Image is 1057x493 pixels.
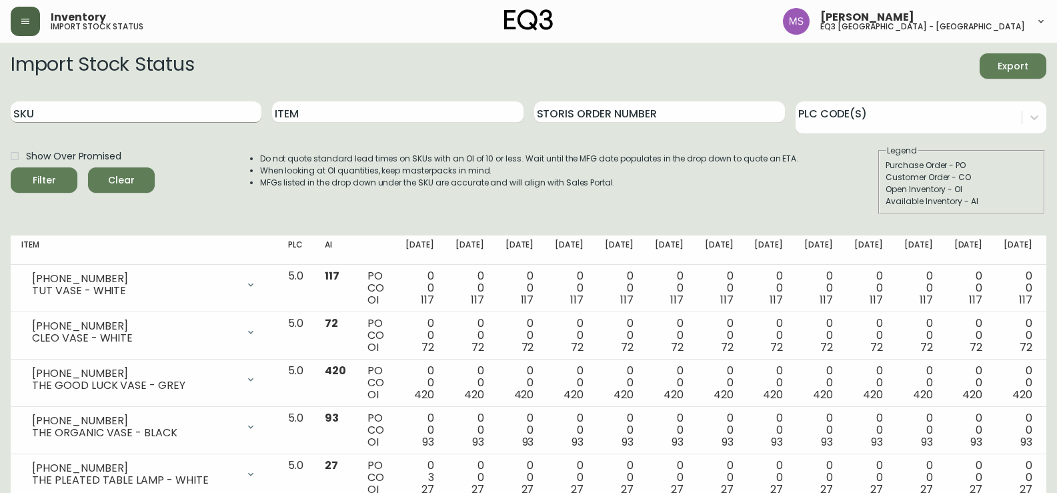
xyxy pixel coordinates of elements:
[763,387,783,402] span: 420
[505,318,534,354] div: 0 0
[405,270,434,306] div: 0 0
[260,153,799,165] li: Do not quote standard lead times on SKUs with an OI of 10 or less. Wait until the MFG date popula...
[367,434,379,450] span: OI
[655,412,684,448] div: 0 0
[954,270,983,306] div: 0 0
[11,53,194,79] h2: Import Stock Status
[325,268,339,284] span: 117
[51,12,106,23] span: Inventory
[422,434,434,450] span: 93
[871,434,883,450] span: 93
[844,235,894,265] th: [DATE]
[277,235,314,265] th: PLC
[99,172,144,189] span: Clear
[1019,292,1032,308] span: 117
[11,167,77,193] button: Filter
[886,195,1038,207] div: Available Inventory - AI
[555,270,584,306] div: 0 0
[820,340,833,355] span: 72
[721,340,734,355] span: 72
[980,53,1046,79] button: Export
[722,434,734,450] span: 93
[804,270,833,306] div: 0 0
[1004,412,1032,448] div: 0 0
[670,292,684,308] span: 117
[754,412,783,448] div: 0 0
[325,316,338,331] span: 72
[504,9,554,31] img: logo
[754,365,783,401] div: 0 0
[32,474,237,486] div: THE PLEATED TABLE LAMP - WHITE
[455,318,484,354] div: 0 0
[21,365,267,394] div: [PHONE_NUMBER]THE GOOD LUCK VASE - GREY
[1020,340,1032,355] span: 72
[395,235,445,265] th: [DATE]
[804,365,833,401] div: 0 0
[894,235,944,265] th: [DATE]
[694,235,744,265] th: [DATE]
[32,273,237,285] div: [PHONE_NUMBER]
[471,340,484,355] span: 72
[720,292,734,308] span: 117
[555,318,584,354] div: 0 0
[325,458,338,473] span: 27
[325,410,339,426] span: 93
[1004,318,1032,354] div: 0 0
[277,265,314,312] td: 5.0
[277,312,314,360] td: 5.0
[944,235,994,265] th: [DATE]
[405,412,434,448] div: 0 0
[555,412,584,448] div: 0 0
[51,23,143,31] h5: import stock status
[904,365,933,401] div: 0 0
[854,365,883,401] div: 0 0
[472,434,484,450] span: 93
[754,270,783,306] div: 0 0
[813,387,833,402] span: 420
[455,270,484,306] div: 0 0
[993,235,1043,265] th: [DATE]
[605,270,634,306] div: 0 0
[471,292,484,308] span: 117
[870,292,883,308] span: 117
[455,365,484,401] div: 0 0
[783,8,810,35] img: 1b6e43211f6f3cc0b0729c9049b8e7af
[804,412,833,448] div: 0 0
[904,318,933,354] div: 0 0
[954,365,983,401] div: 0 0
[705,365,734,401] div: 0 0
[421,340,434,355] span: 72
[920,340,933,355] span: 72
[714,387,734,402] span: 420
[21,460,267,489] div: [PHONE_NUMBER]THE PLEATED TABLE LAMP - WHITE
[921,434,933,450] span: 93
[521,340,534,355] span: 72
[605,318,634,354] div: 0 0
[620,292,634,308] span: 117
[1004,365,1032,401] div: 0 0
[32,285,237,297] div: TUT VASE - WHITE
[622,434,634,450] span: 93
[904,270,933,306] div: 0 0
[21,318,267,347] div: [PHONE_NUMBER]CLEO VASE - WHITE
[954,412,983,448] div: 0 0
[570,292,584,308] span: 117
[821,434,833,450] span: 93
[854,270,883,306] div: 0 0
[854,318,883,354] div: 0 0
[644,235,694,265] th: [DATE]
[455,412,484,448] div: 0 0
[1020,434,1032,450] span: 93
[564,387,584,402] span: 420
[970,434,982,450] span: 93
[544,235,594,265] th: [DATE]
[990,58,1036,75] span: Export
[820,12,914,23] span: [PERSON_NAME]
[32,415,237,427] div: [PHONE_NUMBER]
[664,387,684,402] span: 420
[920,292,933,308] span: 117
[854,412,883,448] div: 0 0
[655,270,684,306] div: 0 0
[88,167,155,193] button: Clear
[32,332,237,344] div: CLEO VASE - WHITE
